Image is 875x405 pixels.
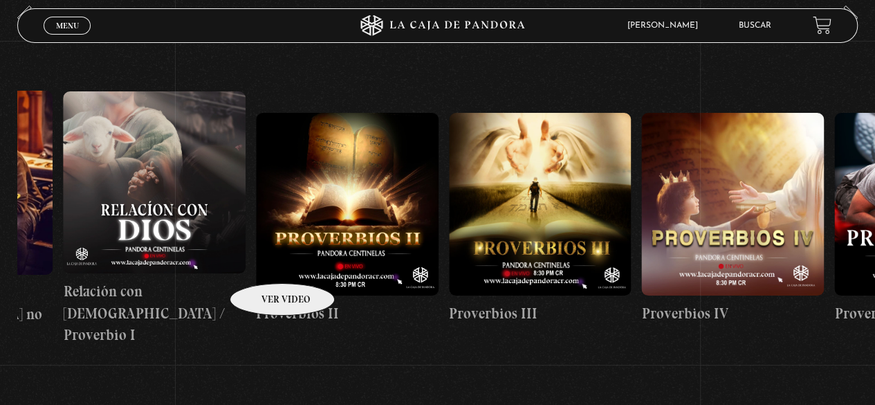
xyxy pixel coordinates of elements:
h4: Proverbios IV [641,303,824,325]
a: View your shopping cart [813,16,831,35]
button: Previous [17,6,42,30]
span: [PERSON_NAME] [620,21,712,30]
a: Relación con [DEMOGRAPHIC_DATA] / Proverbio I [63,40,246,398]
span: Cerrar [51,33,84,42]
a: Buscar [739,21,771,30]
span: Menu [56,21,79,30]
a: Proverbios IV [641,40,824,398]
button: Next [833,6,858,30]
a: Proverbios II [256,40,439,398]
h4: Proverbios II [256,303,439,325]
h4: Proverbios III [449,303,632,325]
h4: Relación con [DEMOGRAPHIC_DATA] / Proverbio I [63,280,246,346]
a: Proverbios III [449,40,632,398]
